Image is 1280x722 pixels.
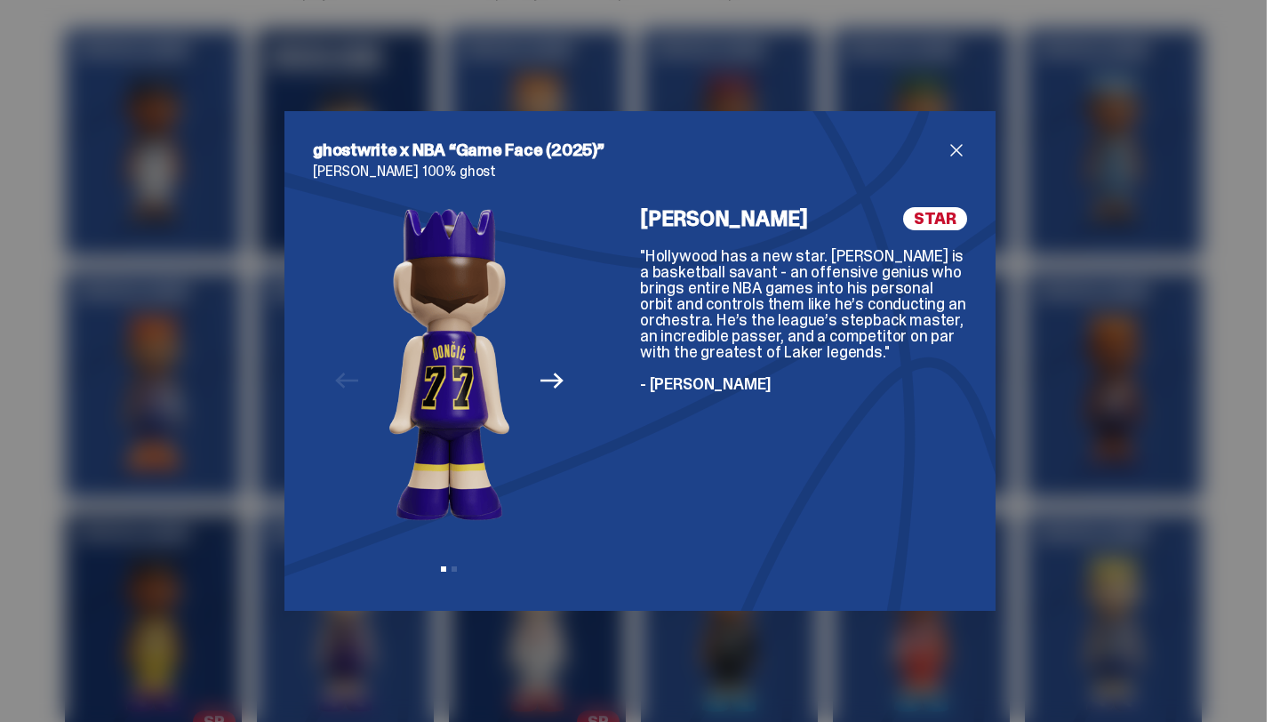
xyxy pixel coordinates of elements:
[441,566,446,572] button: View slide 1
[903,207,967,230] span: STAR
[640,208,808,229] h4: [PERSON_NAME]
[452,566,457,572] button: View slide 2
[640,248,967,392] div: "Hollywood has a new star. [PERSON_NAME] is a basketball savant - an offensive genius who brings ...
[389,207,509,521] img: NBA%20Game%20Face%20-%20Website%20Archive.279.png
[313,140,946,161] h2: ghostwrite x NBA “Game Face (2025)”
[640,373,772,395] span: - [PERSON_NAME]
[532,361,572,400] button: Next
[313,164,967,179] p: [PERSON_NAME] 100% ghost
[946,140,967,161] button: close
